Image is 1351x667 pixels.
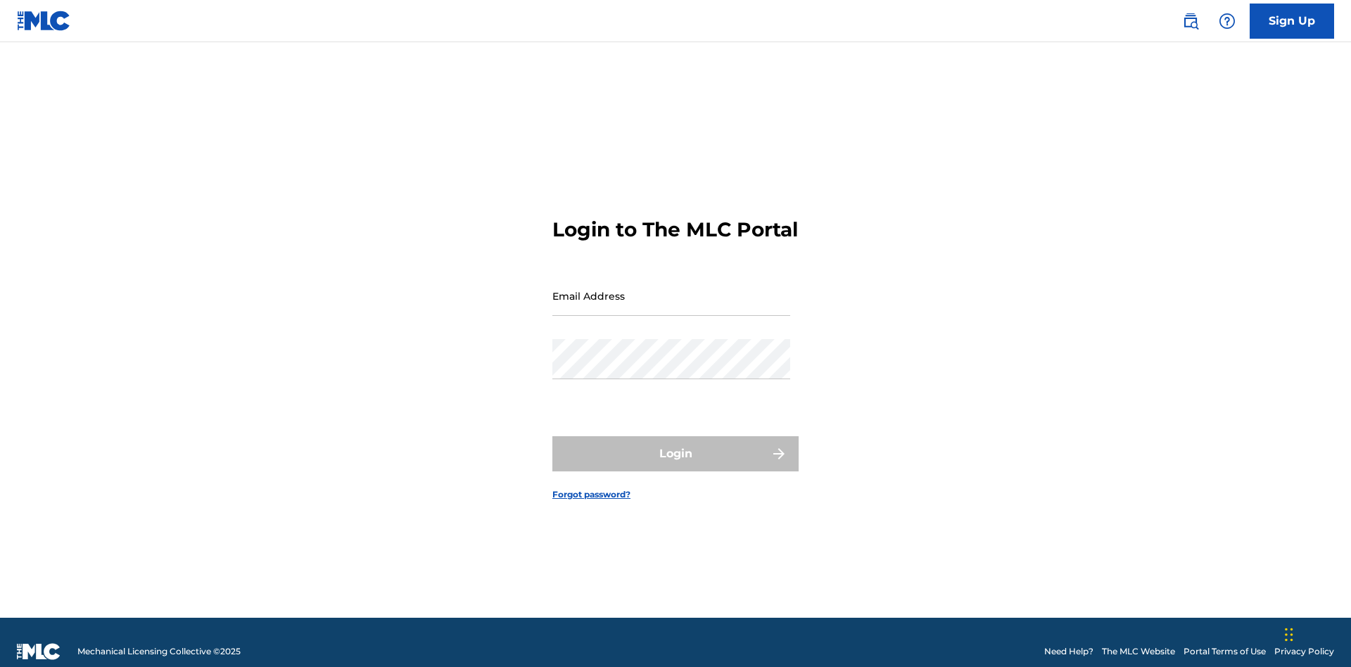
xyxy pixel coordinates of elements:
a: The MLC Website [1102,645,1175,658]
div: Help [1213,7,1241,35]
img: help [1219,13,1236,30]
h3: Login to The MLC Portal [552,217,798,242]
div: Drag [1285,614,1293,656]
iframe: Chat Widget [1281,599,1351,667]
a: Forgot password? [552,488,630,501]
img: logo [17,643,61,660]
a: Sign Up [1250,4,1334,39]
a: Need Help? [1044,645,1093,658]
a: Privacy Policy [1274,645,1334,658]
img: search [1182,13,1199,30]
img: MLC Logo [17,11,71,31]
span: Mechanical Licensing Collective © 2025 [77,645,241,658]
a: Public Search [1176,7,1205,35]
a: Portal Terms of Use [1184,645,1266,658]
